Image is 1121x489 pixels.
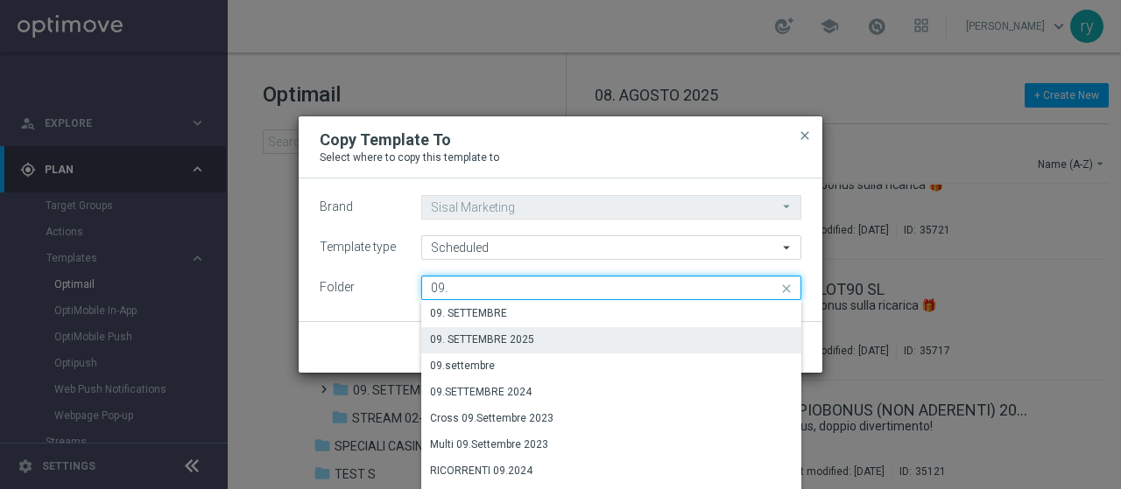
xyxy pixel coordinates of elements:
label: Brand [320,199,353,214]
div: 09.SETTEMBRE 2024 [430,384,532,400]
div: Press SPACE to select this row. [421,406,801,432]
i: arrow_drop_down [779,236,796,259]
div: Multi 09.Settembre 2023 [430,437,548,452]
h2: Copy Template To [320,129,451,150]
div: Press SPACE to select this row. [421,327,801,353]
div: 09. SETTEMBRE [430,305,507,321]
i: close [779,276,796,301]
div: Press SPACE to select this row. [421,458,801,485]
div: 09.settembre [430,358,495,374]
p: Select where to copy this template to [320,150,801,164]
div: Press SPACE to select this row. [421,380,801,406]
div: Press SPACE to select this row. [421,353,801,380]
div: RICORRENTI 09.2024 [430,463,532,479]
div: Cross 09.Settembre 2023 [430,410,553,426]
div: 09. SETTEMBRE 2025 [430,332,534,347]
div: Press SPACE to select this row. [421,432,801,458]
div: Press SPACE to select this row. [421,301,801,327]
i: arrow_drop_down [779,196,796,218]
input: Quick find [421,276,801,300]
span: close [798,129,812,143]
label: Template type [320,240,396,255]
label: Folder [320,280,355,295]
